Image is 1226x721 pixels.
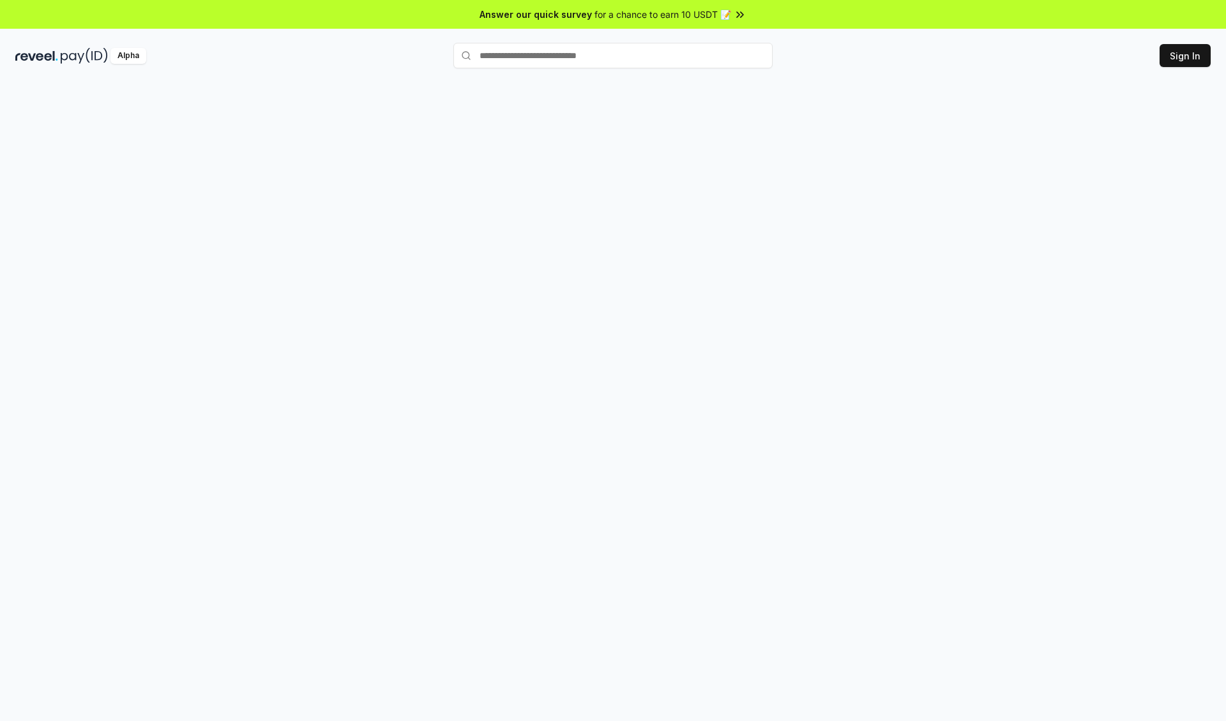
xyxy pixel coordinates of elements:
span: for a chance to earn 10 USDT 📝 [594,8,731,21]
img: reveel_dark [15,48,58,64]
img: pay_id [61,48,108,64]
button: Sign In [1160,44,1211,67]
div: Alpha [110,48,146,64]
span: Answer our quick survey [480,8,592,21]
